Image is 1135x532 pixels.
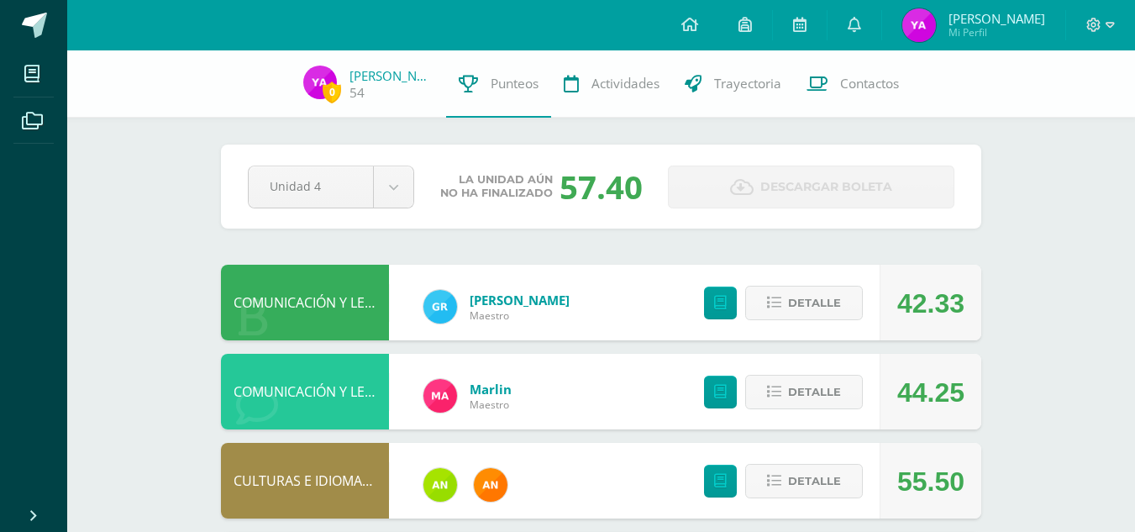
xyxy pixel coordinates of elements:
[794,50,912,118] a: Contactos
[440,173,553,200] span: La unidad aún no ha finalizado
[470,381,512,398] a: Marlin
[423,379,457,413] img: ca51be06ee6568e83a4be8f0f0221dfb.png
[349,84,365,102] a: 54
[491,75,539,92] span: Punteos
[672,50,794,118] a: Trayectoria
[948,25,1045,40] span: Mi Perfil
[551,50,672,118] a: Actividades
[303,66,337,99] img: a6afdc9d00cfefa793b5be9037cb8e16.png
[902,8,936,42] img: a6afdc9d00cfefa793b5be9037cb8e16.png
[948,10,1045,27] span: [PERSON_NAME]
[270,166,352,206] span: Unidad 4
[788,377,841,408] span: Detalle
[788,287,841,319] span: Detalle
[423,290,457,324] img: 47e0c6d4bfe68c431262c1f147c89d8f.png
[897,355,964,430] div: 44.25
[714,75,781,92] span: Trayectoria
[745,375,863,409] button: Detalle
[897,266,964,341] div: 42.33
[745,286,863,320] button: Detalle
[745,464,863,498] button: Detalle
[446,50,551,118] a: Punteos
[560,165,643,208] div: 57.40
[760,166,892,208] span: Descargar boleta
[423,468,457,502] img: 122d7b7bf6a5205df466ed2966025dea.png
[470,292,570,308] a: [PERSON_NAME]
[323,82,341,103] span: 0
[897,444,964,519] div: 55.50
[470,308,570,323] span: Maestro
[221,265,389,340] div: COMUNICACIÓN Y LENGUAJE, IDIOMA ESPAÑOL
[221,354,389,429] div: COMUNICACIÓN Y LENGUAJE, IDIOMA EXTRANJERO
[591,75,659,92] span: Actividades
[840,75,899,92] span: Contactos
[788,466,841,497] span: Detalle
[221,443,389,519] div: CULTURAS E IDIOMAS MAYAS, GARÍFUNA O XINCA
[249,166,413,208] a: Unidad 4
[474,468,507,502] img: fc6731ddebfef4a76f049f6e852e62c4.png
[470,398,512,412] span: Maestro
[349,67,434,84] a: [PERSON_NAME]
